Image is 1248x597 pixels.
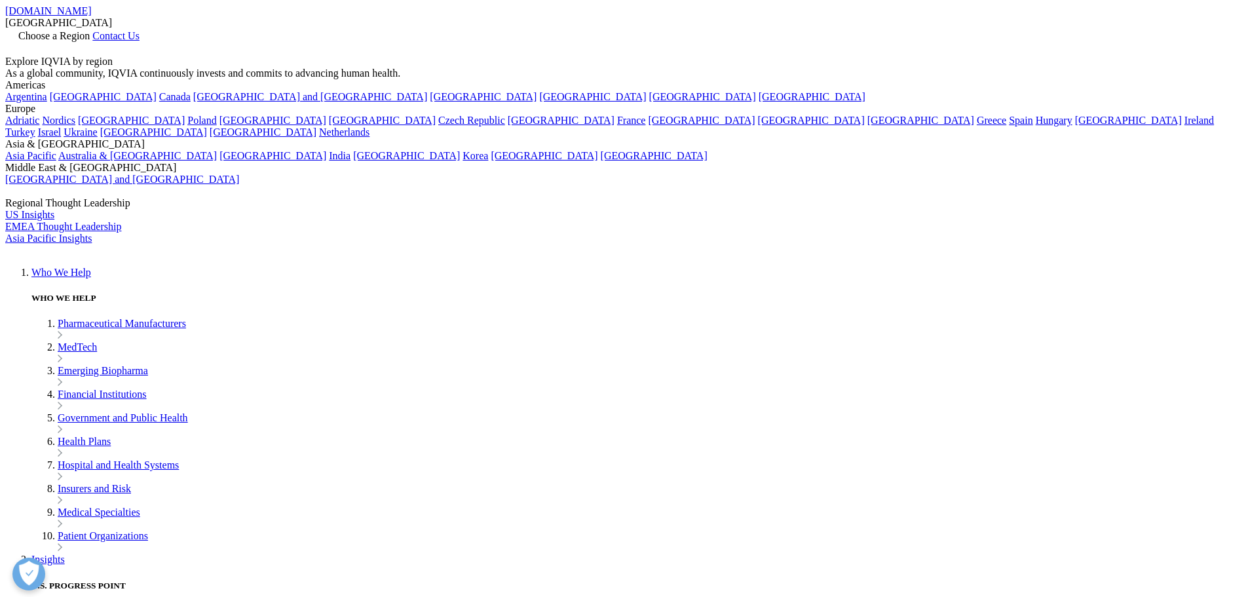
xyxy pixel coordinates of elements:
[64,126,98,138] a: Ukraine
[5,197,1243,209] div: Regional Thought Leadership
[58,150,217,161] a: Australia & [GEOGRAPHIC_DATA]
[42,115,75,126] a: Nordics
[92,30,140,41] a: Contact Us
[5,233,92,244] a: Asia Pacific Insights
[5,209,54,220] a: US Insights
[5,150,56,161] a: Asia Pacific
[58,530,148,541] a: Patient Organizations
[219,115,326,126] a: [GEOGRAPHIC_DATA]
[58,389,147,400] a: Financial Institutions
[329,115,436,126] a: [GEOGRAPHIC_DATA]
[58,318,186,329] a: Pharmaceutical Manufacturers
[649,91,756,102] a: [GEOGRAPHIC_DATA]
[758,115,865,126] a: [GEOGRAPHIC_DATA]
[977,115,1006,126] a: Greece
[353,150,460,161] a: [GEOGRAPHIC_DATA]
[12,558,45,590] button: Open Preferences
[58,436,111,447] a: Health Plans
[5,17,1243,29] div: [GEOGRAPHIC_DATA]
[438,115,505,126] a: Czech Republic
[1036,115,1072,126] a: Hungary
[5,221,121,232] a: EMEA Thought Leadership
[759,91,865,102] a: [GEOGRAPHIC_DATA]
[31,554,65,565] a: Insights
[5,5,92,16] a: [DOMAIN_NAME]
[5,115,39,126] a: Adriatic
[18,30,90,41] span: Choose a Region
[159,91,191,102] a: Canada
[5,103,1243,115] div: Europe
[1184,115,1214,126] a: Ireland
[193,91,427,102] a: [GEOGRAPHIC_DATA] and [GEOGRAPHIC_DATA]
[5,79,1243,91] div: Americas
[78,115,185,126] a: [GEOGRAPHIC_DATA]
[58,459,179,471] a: Hospital and Health Systems
[508,115,615,126] a: [GEOGRAPHIC_DATA]
[491,150,597,161] a: [GEOGRAPHIC_DATA]
[58,483,131,494] a: Insurers and Risk
[58,507,140,518] a: Medical Specialties
[50,91,157,102] a: [GEOGRAPHIC_DATA]
[31,293,1243,303] h5: WHO WE HELP
[5,174,239,185] a: [GEOGRAPHIC_DATA] and [GEOGRAPHIC_DATA]
[210,126,316,138] a: [GEOGRAPHIC_DATA]
[187,115,216,126] a: Poland
[867,115,974,126] a: [GEOGRAPHIC_DATA]
[5,91,47,102] a: Argentina
[5,162,1243,174] div: Middle East & [GEOGRAPHIC_DATA]
[5,126,35,138] a: Turkey
[329,150,350,161] a: India
[5,138,1243,150] div: Asia & [GEOGRAPHIC_DATA]
[1075,115,1182,126] a: [GEOGRAPHIC_DATA]
[617,115,646,126] a: France
[601,150,708,161] a: [GEOGRAPHIC_DATA]
[38,126,62,138] a: Israel
[58,365,148,376] a: Emerging Biopharma
[463,150,488,161] a: Korea
[31,581,1243,591] h5: U.S. PROGRESS POINT
[539,91,646,102] a: [GEOGRAPHIC_DATA]
[219,150,326,161] a: [GEOGRAPHIC_DATA]
[430,91,537,102] a: [GEOGRAPHIC_DATA]
[1009,115,1032,126] a: Spain
[5,67,1243,79] div: As a global community, IQVIA continuously invests and commits to advancing human health.
[31,267,91,278] a: Who We Help
[648,115,755,126] a: [GEOGRAPHIC_DATA]
[100,126,207,138] a: [GEOGRAPHIC_DATA]
[5,56,1243,67] div: Explore IQVIA by region
[319,126,369,138] a: Netherlands
[58,341,97,353] a: MedTech
[58,412,188,423] a: Government and Public Health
